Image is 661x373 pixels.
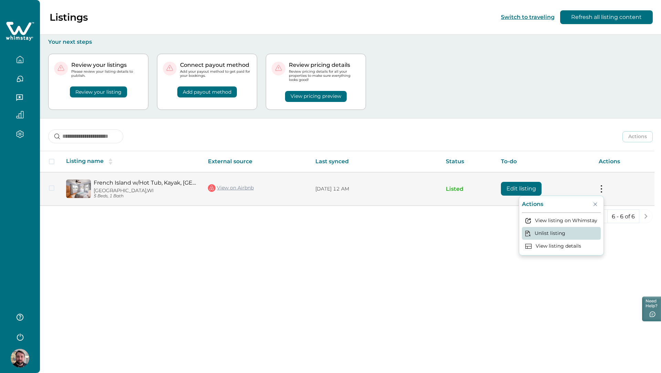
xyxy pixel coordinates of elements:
[440,151,496,172] th: Status
[289,70,360,82] p: Review pricing details for all your properties to make sure everything looks good!
[639,209,653,223] button: next page
[11,349,29,367] img: Whimstay Host
[48,39,653,45] p: Your next steps
[501,14,555,20] button: Switch to traveling
[495,151,593,172] th: To-do
[94,188,197,194] p: [GEOGRAPHIC_DATA], WI
[607,209,639,223] button: 6 - 6 of 6
[202,151,310,172] th: External source
[560,10,653,24] button: Refresh all listing content
[315,186,434,193] p: [DATE] 12 AM
[177,86,237,97] button: Add payout method
[70,86,127,97] button: Review your listing
[501,182,542,196] button: Edit listing
[289,62,360,69] p: Review pricing details
[622,131,653,142] button: Actions
[522,201,543,208] p: Actions
[285,91,347,102] button: View pricing preview
[180,70,251,78] p: Add your payout method to get paid for your bookings.
[612,213,635,220] p: 6 - 6 of 6
[94,179,197,186] a: French Island w/Hot Tub, Kayak, [GEOGRAPHIC_DATA], EV
[208,184,254,193] a: View on Airbnb
[94,194,197,199] p: 5 Beds, 1 Bath
[50,11,88,23] p: Listings
[590,199,601,210] button: Close
[71,70,143,78] p: Please review your listing details to publish.
[66,179,91,198] img: propertyImage_French Island w/Hot Tub, Kayak, Lake View, EV
[593,151,654,172] th: Actions
[71,62,143,69] p: Review your listings
[61,151,202,172] th: Listing name
[446,186,490,193] p: Listed
[180,62,251,69] p: Connect payout method
[104,158,117,165] button: sorting
[310,151,440,172] th: Last synced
